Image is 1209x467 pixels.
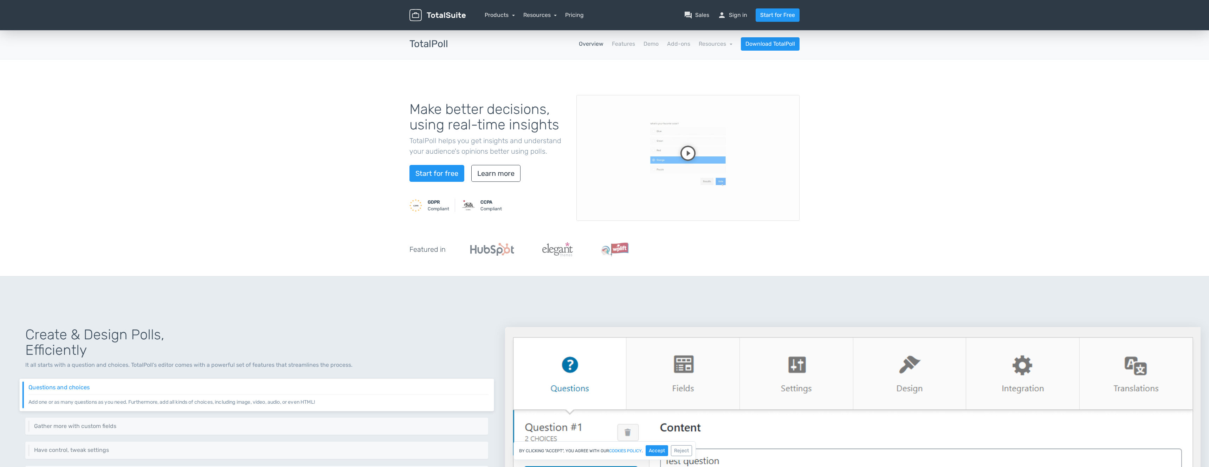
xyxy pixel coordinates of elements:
[523,12,557,18] a: Resources
[480,199,502,212] small: Compliant
[565,11,584,19] a: Pricing
[480,199,492,205] strong: CCPA
[513,441,696,460] div: By clicking "Accept", you agree with our .
[28,394,489,406] p: Add one or as many questions as you need. Furthermore, add all kinds of choices, including image,...
[542,242,573,256] img: ElegantThemes
[684,11,709,19] a: question_answerSales
[28,384,489,390] h6: Questions and choices
[470,243,514,256] img: Hubspot
[718,11,747,19] a: personSign in
[25,327,488,358] h1: Create & Design Polls, Efficiently
[612,40,635,48] a: Features
[644,40,659,48] a: Demo
[609,449,642,453] a: cookies policy
[684,11,692,19] span: question_answer
[699,40,732,47] a: Resources
[409,199,422,212] img: GDPR
[409,39,448,50] h3: TotalPoll
[718,11,726,19] span: person
[428,199,449,212] small: Compliant
[409,9,466,21] img: TotalSuite for WordPress
[671,445,692,456] button: Reject
[579,40,603,48] a: Overview
[485,12,515,18] a: Products
[756,8,800,22] a: Start for Free
[409,165,464,182] a: Start for free
[409,135,566,156] p: TotalPoll helps you get insights and understand your audience's opinions better using polls.
[428,199,440,205] strong: GDPR
[25,361,488,369] p: It all starts with a question and choices. TotalPoll's editor comes with a powerful set of featur...
[667,40,690,48] a: Add-ons
[409,102,566,133] h1: Make better decisions, using real-time insights
[462,199,475,212] img: CCPA
[646,445,668,456] button: Accept
[34,423,483,429] h6: Gather more with custom fields
[741,37,800,51] a: Download TotalPoll
[471,165,521,182] a: Learn more
[409,245,446,253] h5: Featured in
[601,242,629,256] img: WPLift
